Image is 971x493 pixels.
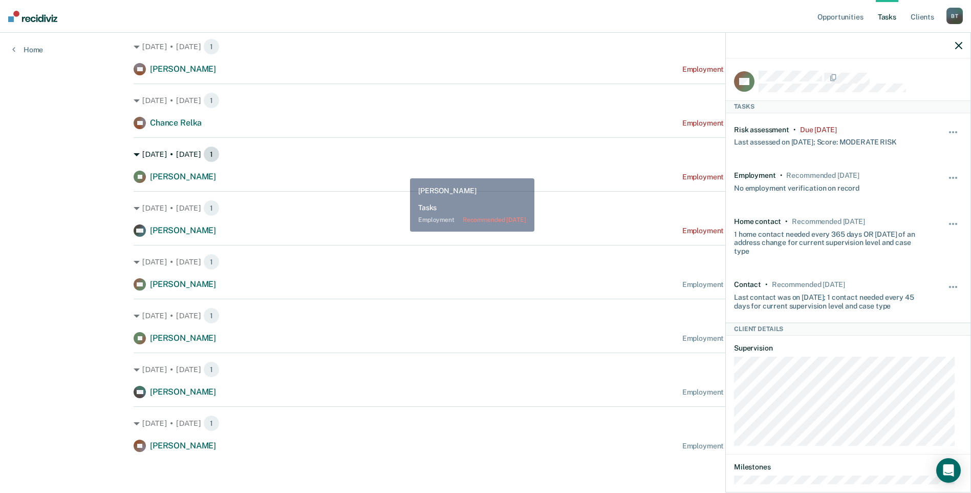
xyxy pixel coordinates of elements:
[134,92,837,109] div: [DATE] • [DATE]
[150,387,216,397] span: [PERSON_NAME]
[150,225,216,235] span: [PERSON_NAME]
[203,146,220,162] span: 1
[734,180,859,193] div: No employment verification on record
[792,217,865,226] div: Recommended in 10 days
[150,441,216,450] span: [PERSON_NAME]
[734,126,789,134] div: Risk assessment
[150,279,216,289] span: [PERSON_NAME]
[134,200,837,216] div: [DATE] • [DATE]
[765,280,768,289] div: •
[734,289,924,311] div: Last contact was on [DATE]; 1 contact needed every 45 days for current supervision level and case...
[936,458,961,483] div: Open Intercom Messenger
[203,307,220,324] span: 1
[785,217,788,226] div: •
[150,64,216,74] span: [PERSON_NAME]
[734,217,781,226] div: Home contact
[780,171,783,180] div: •
[134,254,837,270] div: [DATE] • [DATE]
[726,323,970,335] div: Client Details
[734,134,897,147] div: Last assessed on [DATE]; Score: MODERATE RISK
[150,118,202,128] span: Chance Relka
[734,463,962,471] dt: Milestones
[682,388,837,397] div: Employment Verification recommended [DATE]
[734,280,761,289] div: Contact
[682,334,837,343] div: Employment Verification recommended [DATE]
[134,38,837,55] div: [DATE] • [DATE]
[8,11,57,22] img: Recidiviz
[682,442,837,450] div: Employment Verification recommended [DATE]
[134,361,837,378] div: [DATE] • [DATE]
[793,126,796,134] div: •
[150,333,216,343] span: [PERSON_NAME]
[682,173,837,181] div: Employment Verification recommended [DATE]
[134,307,837,324] div: [DATE] • [DATE]
[946,8,963,24] div: B T
[203,361,220,378] span: 1
[203,38,220,55] span: 1
[203,200,220,216] span: 1
[682,227,837,235] div: Employment Verification recommended [DATE]
[786,171,859,180] div: Recommended in 10 days
[203,92,220,109] span: 1
[682,65,837,74] div: Employment Verification recommended [DATE]
[682,119,837,128] div: Employment Verification recommended [DATE]
[734,226,924,256] div: 1 home contact needed every 365 days OR [DATE] of an address change for current supervision level...
[203,254,220,270] span: 1
[682,280,837,289] div: Employment Verification recommended [DATE]
[203,415,220,432] span: 1
[134,415,837,432] div: [DATE] • [DATE]
[734,344,962,353] dt: Supervision
[726,100,970,113] div: Tasks
[12,45,43,54] a: Home
[772,280,845,289] div: Recommended in 25 days
[800,126,837,134] div: Due 6 months ago
[134,146,837,162] div: [DATE] • [DATE]
[150,172,216,181] span: [PERSON_NAME]
[734,171,776,180] div: Employment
